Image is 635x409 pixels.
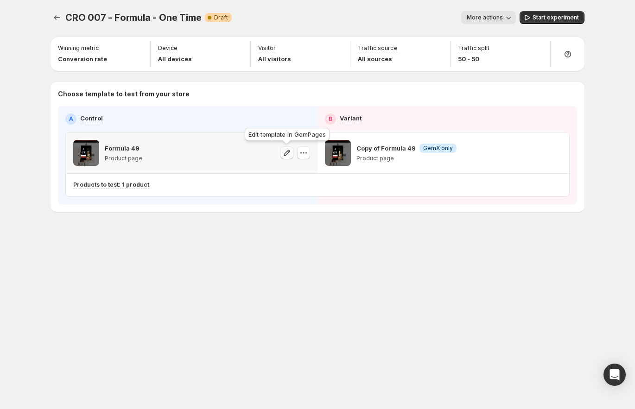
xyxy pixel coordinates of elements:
[105,155,142,162] p: Product page
[533,14,579,21] span: Start experiment
[356,144,416,153] p: Copy of Formula 49
[423,145,453,152] span: GemX only
[258,44,276,52] p: Visitor
[358,44,397,52] p: Traffic source
[458,54,489,63] p: 50 - 50
[69,115,73,123] h2: A
[65,12,201,23] span: CRO 007 - Formula - One Time
[340,113,362,123] p: Variant
[73,181,149,189] p: Products to test: 1 product
[467,14,503,21] span: More actions
[603,364,626,386] div: Open Intercom Messenger
[58,54,107,63] p: Conversion rate
[158,44,178,52] p: Device
[105,144,140,153] p: Formula 49
[458,44,489,52] p: Traffic split
[73,140,99,166] img: Formula 49
[214,14,228,21] span: Draft
[58,89,577,99] p: Choose template to test from your store
[80,113,103,123] p: Control
[329,115,332,123] h2: B
[58,44,99,52] p: Winning metric
[258,54,291,63] p: All visitors
[51,11,63,24] button: Experiments
[158,54,192,63] p: All devices
[520,11,584,24] button: Start experiment
[461,11,516,24] button: More actions
[356,155,457,162] p: Product page
[358,54,397,63] p: All sources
